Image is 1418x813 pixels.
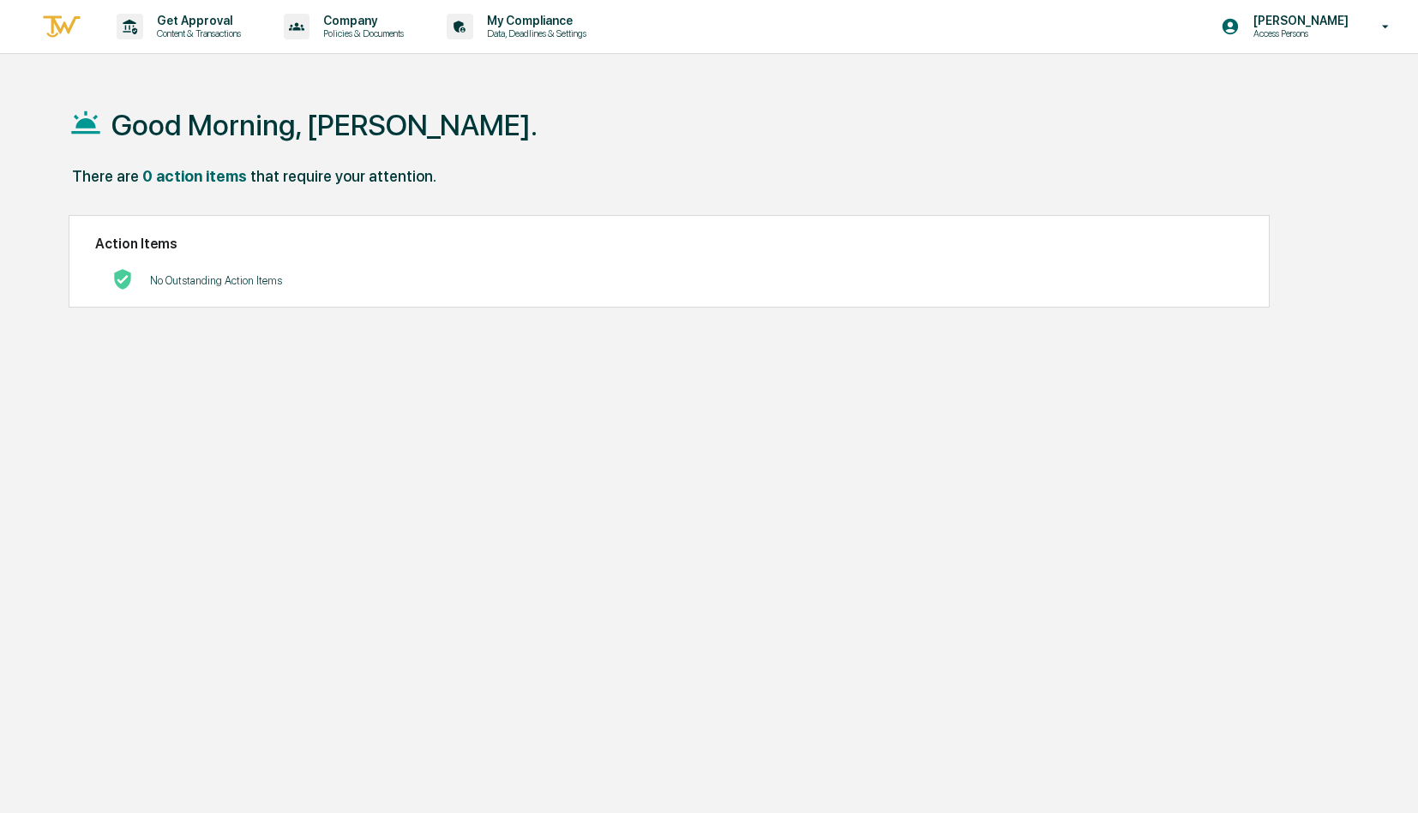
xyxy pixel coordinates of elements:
p: [PERSON_NAME] [1240,14,1357,27]
img: No Actions logo [112,269,133,290]
p: Access Persons [1240,27,1357,39]
p: Data, Deadlines & Settings [473,27,595,39]
p: Content & Transactions [143,27,249,39]
img: logo [41,13,82,41]
p: Policies & Documents [309,27,412,39]
h1: Good Morning, [PERSON_NAME]. [111,108,538,142]
div: that require your attention. [250,167,436,185]
p: Get Approval [143,14,249,27]
div: 0 action items [142,167,247,185]
p: Company [309,14,412,27]
h2: Action Items [95,236,1244,252]
p: My Compliance [473,14,595,27]
p: No Outstanding Action Items [150,274,282,287]
div: There are [72,167,139,185]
